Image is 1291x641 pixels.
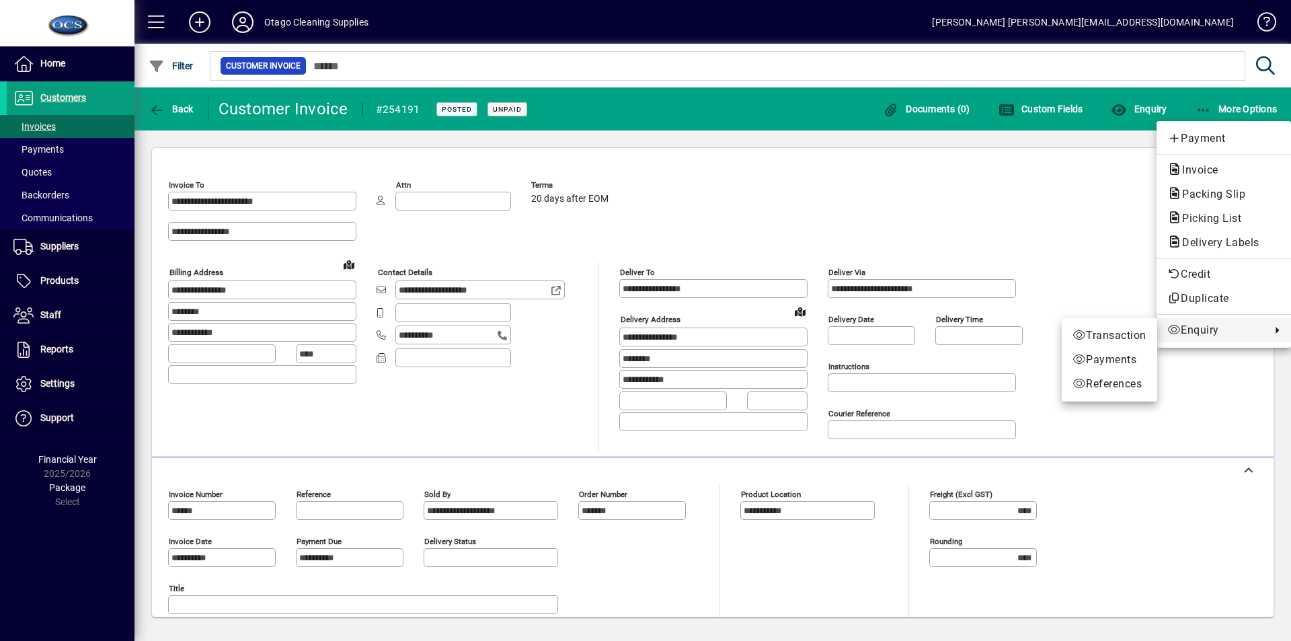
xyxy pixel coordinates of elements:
[1167,266,1280,282] span: Credit
[1167,130,1280,147] span: Payment
[1072,328,1146,344] span: Transaction
[1157,126,1291,151] button: Add customer payment
[1072,352,1146,368] span: Payments
[1167,291,1280,307] span: Duplicate
[1167,236,1266,249] span: Delivery Labels
[1167,188,1252,200] span: Packing Slip
[1167,212,1248,225] span: Picking List
[1072,376,1146,392] span: References
[1167,163,1225,176] span: Invoice
[1167,322,1264,338] span: Enquiry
